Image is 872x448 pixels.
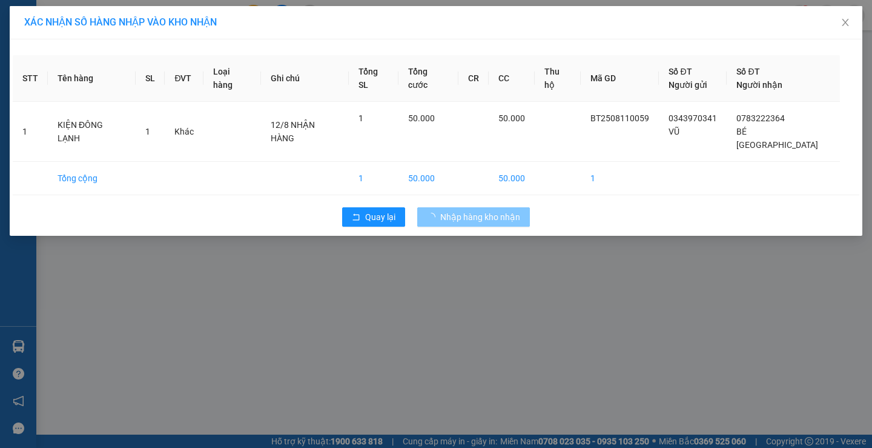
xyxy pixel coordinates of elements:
[736,127,818,150] span: BÉ [GEOGRAPHIC_DATA]
[165,102,203,162] td: Khác
[261,55,349,102] th: Ghi chú
[352,213,360,222] span: rollback
[581,55,659,102] th: Mã GD
[48,162,136,195] td: Tổng cộng
[489,162,535,195] td: 50.000
[669,127,679,136] span: VŨ
[669,113,717,123] span: 0343970341
[828,6,862,40] button: Close
[841,18,850,27] span: close
[203,55,260,102] th: Loại hàng
[136,55,165,102] th: SL
[165,55,203,102] th: ĐVT
[417,207,530,227] button: Nhập hàng kho nhận
[669,80,707,90] span: Người gửi
[271,120,315,143] span: 12/8 NHẬN HÀNG
[581,162,659,195] td: 1
[48,55,136,102] th: Tên hàng
[13,102,48,162] td: 1
[349,162,399,195] td: 1
[590,113,649,123] span: BT2508110059
[408,113,435,123] span: 50.000
[498,113,525,123] span: 50.000
[145,127,150,136] span: 1
[736,113,785,123] span: 0783222364
[349,55,399,102] th: Tổng SL
[458,55,489,102] th: CR
[13,55,48,102] th: STT
[440,210,520,224] span: Nhập hàng kho nhận
[489,55,535,102] th: CC
[427,213,440,221] span: loading
[24,16,217,28] span: XÁC NHẬN SỐ HÀNG NHẬP VÀO KHO NHẬN
[736,80,782,90] span: Người nhận
[365,210,395,224] span: Quay lại
[736,67,759,76] span: Số ĐT
[535,55,581,102] th: Thu hộ
[398,55,458,102] th: Tổng cước
[48,102,136,162] td: KIỆN ĐÔNG LẠNH
[358,113,363,123] span: 1
[398,162,458,195] td: 50.000
[342,207,405,227] button: rollbackQuay lại
[669,67,692,76] span: Số ĐT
